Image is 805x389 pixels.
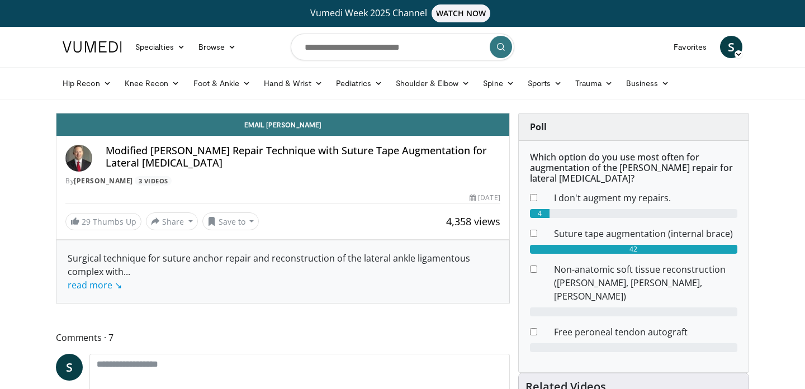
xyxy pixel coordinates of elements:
a: Specialties [129,36,192,58]
input: Search topics, interventions [291,34,514,60]
a: Vumedi Week 2025 ChannelWATCH NOW [64,4,741,22]
a: read more ↘ [68,279,122,291]
dd: Suture tape augmentation (internal brace) [546,227,746,240]
a: 29 Thumbs Up [65,213,141,230]
span: Comments 7 [56,330,510,345]
img: VuMedi Logo [63,41,122,53]
div: Surgical technique for suture anchor repair and reconstruction of the lateral ankle ligamentous c... [68,252,498,292]
a: Knee Recon [118,72,187,94]
a: Business [619,72,676,94]
a: Favorites [667,36,713,58]
span: 29 [82,216,91,227]
dd: Free peroneal tendon autograft [546,325,746,339]
a: [PERSON_NAME] [74,176,133,186]
img: Avatar [65,145,92,172]
dd: Non-anatomic soft tissue reconstruction ([PERSON_NAME], [PERSON_NAME], [PERSON_NAME]) [546,263,746,303]
a: Spine [476,72,520,94]
div: [DATE] [470,193,500,203]
a: Trauma [569,72,619,94]
div: 4 [530,209,550,218]
a: S [720,36,742,58]
a: 3 Videos [135,176,172,186]
button: Share [146,212,198,230]
a: Foot & Ankle [187,72,258,94]
a: Email [PERSON_NAME] [56,113,509,136]
a: Shoulder & Elbow [389,72,476,94]
a: Sports [521,72,569,94]
a: S [56,354,83,381]
button: Save to [202,212,259,230]
div: 42 [530,245,737,254]
span: WATCH NOW [432,4,491,22]
a: Hand & Wrist [257,72,329,94]
a: Hip Recon [56,72,118,94]
span: 4,358 views [446,215,500,228]
h4: Modified [PERSON_NAME] Repair Technique with Suture Tape Augmentation for Lateral [MEDICAL_DATA] [106,145,500,169]
a: Pediatrics [329,72,389,94]
h6: Which option do you use most often for augmentation of the [PERSON_NAME] repair for lateral [MEDI... [530,152,737,184]
a: Browse [192,36,243,58]
strong: Poll [530,121,547,133]
div: By [65,176,500,186]
dd: I don't augment my repairs. [546,191,746,205]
